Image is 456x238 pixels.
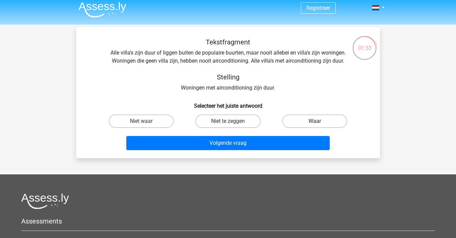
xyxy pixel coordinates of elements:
[282,114,347,128] label: Waar
[108,38,348,46] h5: Tekstfragment
[352,35,377,52] div: 01:33
[87,38,369,92] div: Alle villa's zijn duur of liggen buiten de populaire buurten, maar nooit allebei en villa's zijn ...
[109,114,174,128] label: Niet waar
[306,5,330,11] a: Registreer
[21,217,435,225] h5: Assessments
[78,2,126,18] img: Assessly
[21,193,69,209] img: Assessly logo
[87,97,369,109] h6: Selecteer het juiste antwoord
[126,136,330,150] button: Volgende vraag
[108,73,348,81] h5: Stelling
[195,114,260,128] label: Niet te zeggen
